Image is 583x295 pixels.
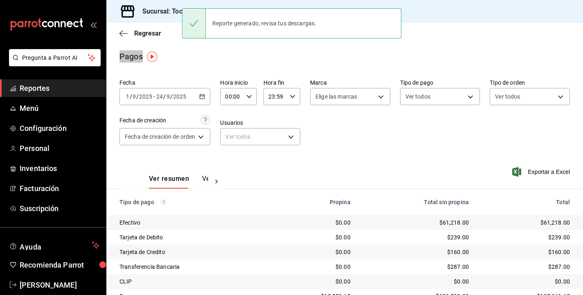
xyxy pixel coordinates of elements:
[119,29,161,37] button: Regresar
[20,123,99,134] span: Configuración
[490,80,570,86] label: Tipo de orden
[119,277,263,286] div: CLIP
[170,93,173,100] span: /
[276,248,351,256] div: $0.00
[495,92,520,101] span: Ver todos
[173,93,187,100] input: ----
[276,277,351,286] div: $0.00
[482,233,570,241] div: $239.00
[364,218,469,227] div: $61,218.00
[364,263,469,271] div: $287.00
[276,218,351,227] div: $0.00
[149,175,208,189] div: navigation tabs
[161,199,167,205] svg: Los pagos realizados con Pay y otras terminales son montos brutos.
[163,93,166,100] span: /
[9,49,101,66] button: Pregunta a Parrot AI
[364,233,469,241] div: $239.00
[310,80,390,86] label: Marca
[263,80,300,86] label: Hora fin
[202,175,233,189] button: Ver pagos
[405,92,430,101] span: Ver todos
[482,263,570,271] div: $287.00
[119,248,263,256] div: Tarjeta de Credito
[166,93,170,100] input: --
[20,183,99,194] span: Facturación
[364,199,469,205] div: Total sin propina
[132,93,136,100] input: --
[119,263,263,271] div: Transferencia Bancaria
[22,54,88,62] span: Pregunta a Parrot AI
[20,279,99,290] span: [PERSON_NAME]
[220,128,300,145] div: Ver todos
[139,93,153,100] input: ----
[20,241,89,250] span: Ayuda
[482,199,570,205] div: Total
[126,93,130,100] input: --
[6,59,101,68] a: Pregunta a Parrot AI
[514,167,570,177] button: Exportar a Excel
[156,93,163,100] input: --
[315,92,357,101] span: Elige las marcas
[206,14,323,32] div: Reporte generado, revisa tus descargas.
[364,248,469,256] div: $160.00
[482,218,570,227] div: $61,218.00
[20,203,99,214] span: Suscripción
[125,133,195,141] span: Fecha de creación de orden
[149,175,189,189] button: Ver resumen
[119,50,143,63] div: Pagos
[153,93,155,100] span: -
[130,93,132,100] span: /
[119,199,263,205] div: Tipo de pago
[20,259,99,270] span: Recomienda Parrot
[119,233,263,241] div: Tarjeta de Debito
[482,248,570,256] div: $160.00
[276,233,351,241] div: $0.00
[220,120,300,126] label: Usuarios
[136,7,373,16] h3: Sucursal: Toco Cafe ([GEOGRAPHIC_DATA][PERSON_NAME][PERSON_NAME])
[90,21,97,28] button: open_drawer_menu
[482,277,570,286] div: $0.00
[400,80,480,86] label: Tipo de pago
[276,263,351,271] div: $0.00
[20,163,99,174] span: Inventarios
[20,103,99,114] span: Menú
[20,83,99,94] span: Reportes
[220,80,257,86] label: Hora inicio
[147,52,157,62] img: Tooltip marker
[134,29,161,37] span: Regresar
[20,143,99,154] span: Personal
[119,218,263,227] div: Efectivo
[119,80,210,86] label: Fecha
[276,199,351,205] div: Propina
[119,116,166,125] div: Fecha de creación
[364,277,469,286] div: $0.00
[136,93,139,100] span: /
